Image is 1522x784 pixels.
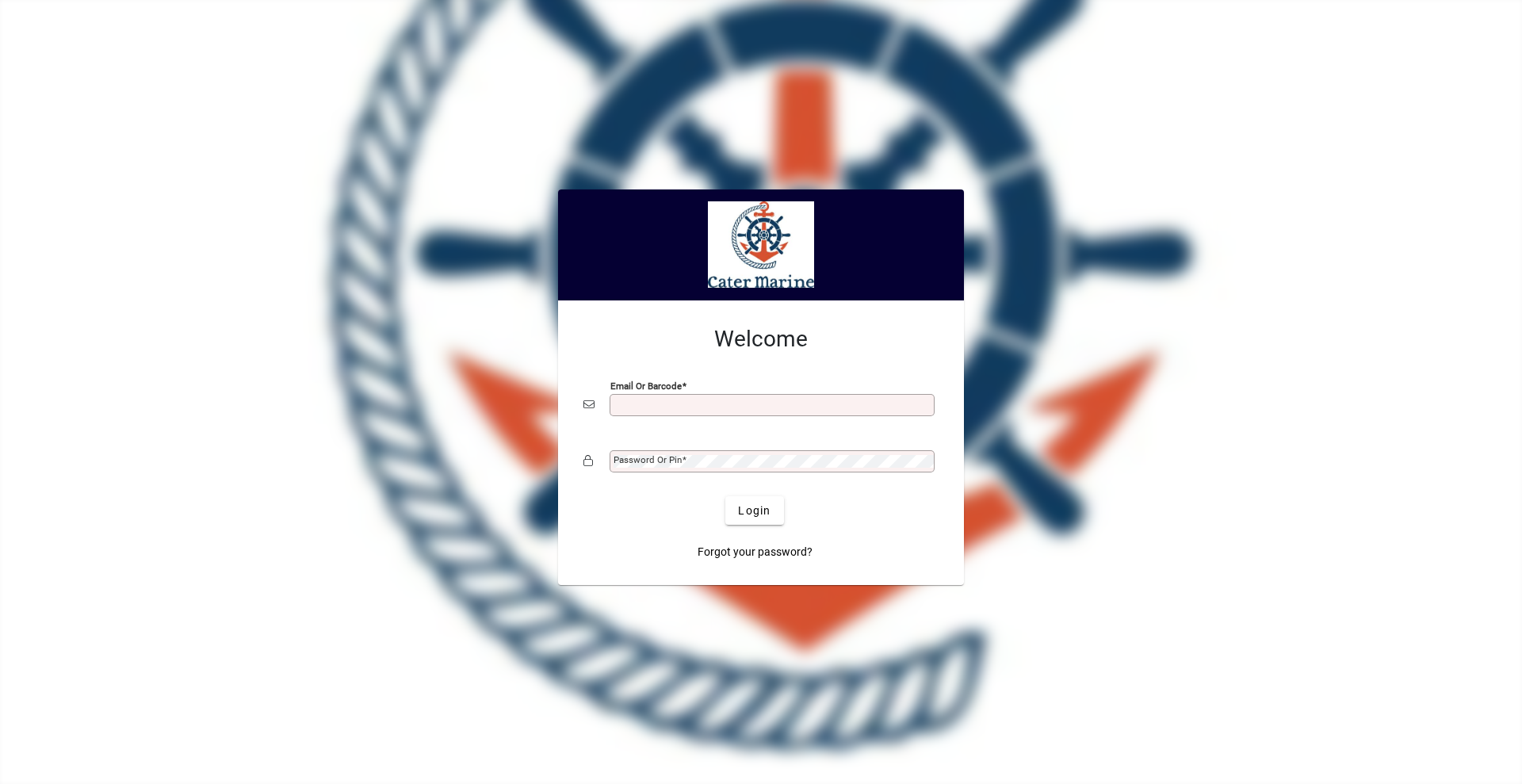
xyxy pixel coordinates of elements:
[614,454,682,465] mat-label: Password or Pin
[725,496,783,525] button: Login
[583,326,939,353] h2: Welcome
[738,503,771,519] span: Login
[610,381,682,392] mat-label: Email or Barcode
[691,537,819,566] a: Forgot your password?
[698,544,813,560] span: Forgot your password?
